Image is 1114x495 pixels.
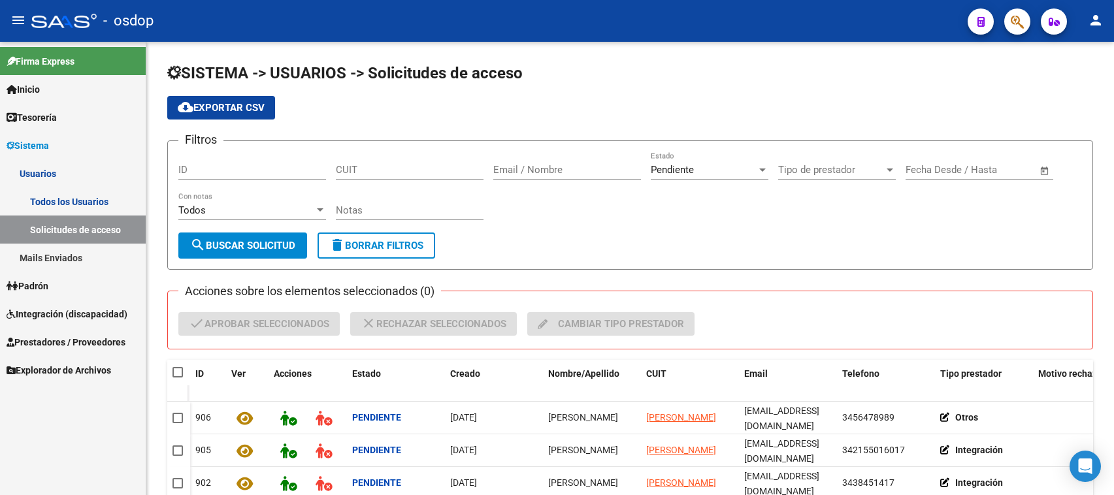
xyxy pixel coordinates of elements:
[543,360,641,403] datatable-header-cell: Nombre/Apellido
[189,315,205,331] mat-icon: check
[548,368,619,379] span: Nombre/Apellido
[450,445,477,455] span: [DATE]
[842,477,894,488] span: 3438451417
[7,307,127,321] span: Integración (discapacidad)
[195,445,211,455] span: 905
[190,360,226,403] datatable-header-cell: ID
[527,312,695,336] button: Cambiar tipo prestador
[178,282,441,300] h3: Acciones sobre los elementos seleccionados (0)
[548,412,618,423] span: Alicia Maria Delfina Sanchez Peralta
[646,445,716,455] span: [PERSON_NAME]
[7,54,74,69] span: Firma Express
[450,477,477,488] span: [DATE]
[1038,368,1102,379] span: Motivo rechazo
[842,412,894,423] span: 3456478989
[103,7,154,35] span: - osdop
[450,412,477,423] span: [DATE]
[178,204,206,216] span: Todos
[178,102,265,114] span: Exportar CSV
[739,360,837,403] datatable-header-cell: Email
[7,335,125,349] span: Prestadores / Proveedores
[190,240,295,251] span: Buscar solicitud
[955,412,978,423] strong: Otros
[352,445,401,455] strong: Pendiente
[1088,12,1104,28] mat-icon: person
[641,360,739,403] datatable-header-cell: CUIT
[935,360,1033,403] datatable-header-cell: Tipo prestador
[548,477,618,488] span: Villalva Diana Valeria
[178,312,340,336] button: Aprobar seleccionados
[195,368,204,379] span: ID
[646,477,716,488] span: [PERSON_NAME]
[226,360,269,403] datatable-header-cell: Ver
[837,360,935,403] datatable-header-cell: Telefono
[955,477,1003,488] strong: Integración
[178,131,223,149] h3: Filtros
[347,360,445,403] datatable-header-cell: Estado
[329,240,423,251] span: Borrar Filtros
[744,438,819,464] span: corinabonetti@hotmail.com
[744,368,768,379] span: Email
[195,412,211,423] span: 906
[1038,163,1053,178] button: Open calendar
[7,82,40,97] span: Inicio
[646,368,666,379] span: CUIT
[778,164,884,176] span: Tipo de prestador
[231,368,246,379] span: Ver
[361,315,376,331] mat-icon: close
[167,96,275,120] button: Exportar CSV
[352,477,401,488] strong: Pendiente
[538,312,684,336] span: Cambiar tipo prestador
[1070,451,1101,482] div: Open Intercom Messenger
[189,312,329,336] span: Aprobar seleccionados
[651,164,694,176] span: Pendiente
[195,477,211,488] span: 902
[450,368,480,379] span: Creado
[940,368,1002,379] span: Tipo prestador
[10,12,26,28] mat-icon: menu
[167,64,523,82] span: SISTEMA -> USUARIOS -> Solicitudes de acceso
[190,237,206,253] mat-icon: search
[7,138,49,153] span: Sistema
[7,110,57,125] span: Tesorería
[178,99,193,115] mat-icon: cloud_download
[352,412,401,423] strong: Pendiente
[350,312,517,336] button: Rechazar seleccionados
[970,164,1034,176] input: Fecha fin
[352,368,381,379] span: Estado
[361,312,506,336] span: Rechazar seleccionados
[842,445,905,455] span: 342155016017
[7,363,111,377] span: Explorador de Archivos
[178,232,307,259] button: Buscar solicitud
[274,368,312,379] span: Acciones
[548,445,618,455] span: BONETTI CORINA
[269,360,347,403] datatable-header-cell: Acciones
[7,279,48,293] span: Padrón
[906,164,958,176] input: Fecha inicio
[445,360,543,403] datatable-header-cell: Creado
[955,445,1003,455] strong: Integración
[646,412,716,423] span: [PERSON_NAME]
[318,232,435,259] button: Borrar Filtros
[329,237,345,253] mat-icon: delete
[842,368,879,379] span: Telefono
[744,406,819,431] span: alitasanchez29@gmail.com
